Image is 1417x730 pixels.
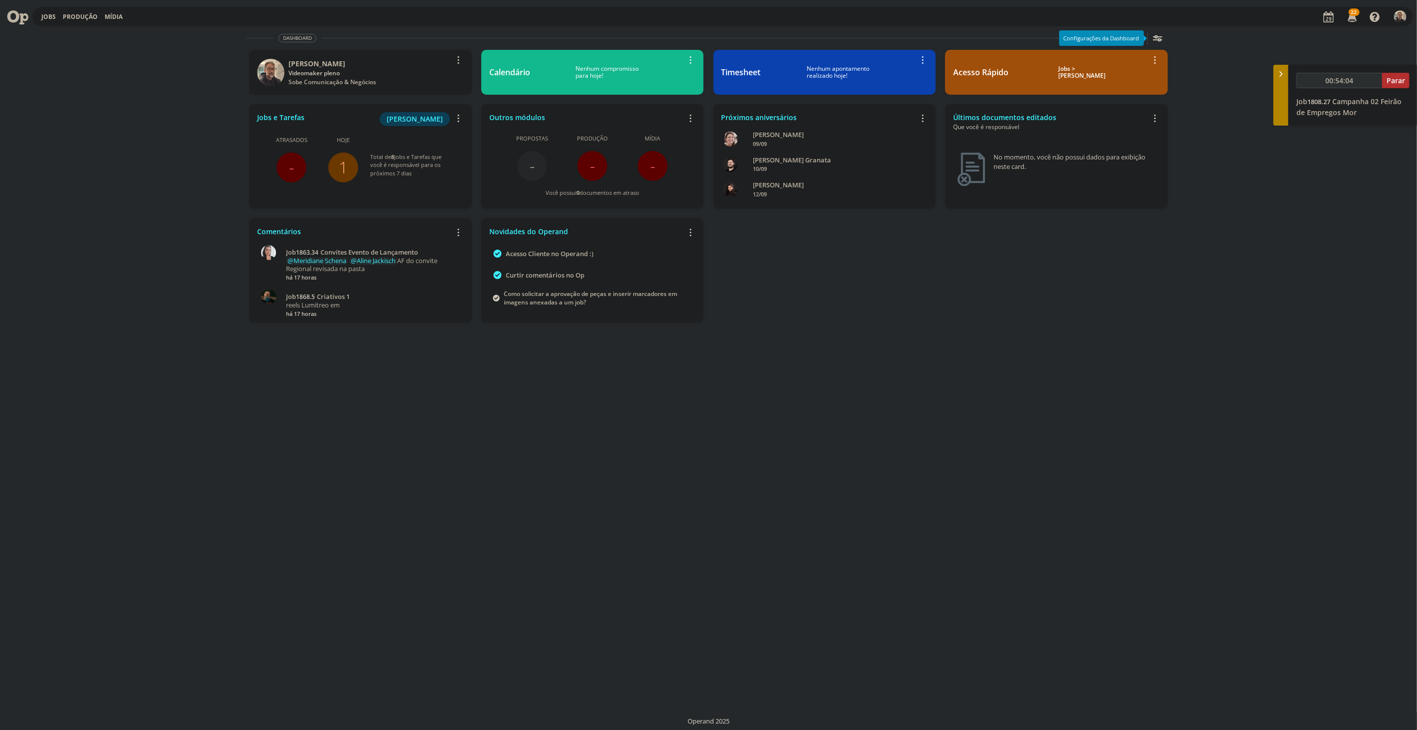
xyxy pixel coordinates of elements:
span: Convites Evento de Lançamento [320,248,418,257]
a: Job1863.34Convites Evento de Lançamento [286,249,458,257]
img: M [261,290,276,304]
div: Total de Jobs e Tarefas que você é responsável para os próximos 7 dias [370,153,453,178]
span: 1808.27 [1307,97,1330,106]
a: Curtir comentários no Op [506,271,584,280]
div: No momento, você não possui dados para exibição neste card. [993,152,1156,172]
img: R [1394,10,1407,23]
span: 0 [576,189,579,196]
a: Acesso Cliente no Operand :) [506,249,593,258]
span: 09/09 [753,140,767,147]
div: Próximos aniversários [721,112,916,123]
span: há 17 horas [286,310,316,317]
span: - [289,156,294,178]
img: dashboard_not_found.png [957,152,986,186]
div: Bruno Corralo Granata [753,155,912,165]
a: TimesheetNenhum apontamentorealizado hoje! [713,50,936,95]
span: 12/09 [753,190,767,198]
span: Hoje [337,136,350,145]
img: B [723,157,738,172]
div: Outros módulos [489,112,684,123]
span: - [650,155,655,176]
button: Mídia [102,13,126,21]
div: Você possui documentos em atraso [546,189,639,197]
span: Campanha 02 Feirão de Empregos Mor [1296,97,1402,117]
span: 22 [1349,8,1360,16]
span: [PERSON_NAME] [387,114,443,124]
span: - [590,155,595,176]
span: @Aline Jackisch [351,256,396,265]
div: Acesso Rápido [953,66,1008,78]
div: Timesheet [721,66,761,78]
button: Produção [60,13,101,21]
img: A [723,132,738,146]
button: Parar [1382,73,1410,88]
span: 1863.34 [296,248,318,257]
span: Propostas [516,135,548,143]
span: Criativos 1 [317,292,350,301]
a: Jobs [41,12,56,21]
p: reels Lumitreo em [286,301,458,309]
div: Configurações da Dashboard [1059,30,1144,46]
img: L [723,182,738,197]
div: Jobs e Tarefas [257,112,452,126]
img: R [257,59,284,86]
div: Calendário [489,66,530,78]
span: há 17 horas [286,274,316,281]
div: Que você é responsável [953,123,1148,132]
div: Luana da Silva de Andrade [753,180,912,190]
span: 1868.5 [296,292,315,301]
div: Novidades do Operand [489,226,684,237]
span: Atrasados [276,136,307,145]
a: Como solicitar a aprovação de peças e inserir marcadores em imagens anexadas a um job? [504,290,677,306]
a: Job1808.27Campanha 02 Feirão de Empregos Mor [1296,97,1402,117]
span: 8 [391,153,394,160]
div: Sobe Comunicação & Negócios [288,78,452,87]
p: AF do convite Regional revisada na pasta [286,257,458,273]
div: Videomaker pleno [288,69,452,78]
a: Job1868.5Criativos 1 [286,293,458,301]
div: Últimos documentos editados [953,112,1148,132]
button: 22 [1341,8,1362,26]
img: C [261,245,276,260]
div: Aline Beatriz Jackisch [753,130,912,140]
button: [PERSON_NAME] [380,112,450,126]
a: Mídia [105,12,123,21]
div: Nenhum apontamento realizado hoje! [761,65,916,80]
span: Produção [577,135,608,143]
a: R[PERSON_NAME]Videomaker plenoSobe Comunicação & Negócios [249,50,472,95]
button: Jobs [38,13,59,21]
span: Parar [1387,76,1405,85]
button: R [1394,8,1407,25]
div: Jobs > [PERSON_NAME] [1016,65,1148,80]
span: - [530,155,535,176]
span: Dashboard [279,34,316,42]
a: [PERSON_NAME] [380,114,450,123]
span: Mídia [645,135,660,143]
div: Nenhum compromisso para hoje! [530,65,684,80]
span: 10/09 [753,165,767,172]
span: @Meridiane Schena [287,256,346,265]
a: 1 [339,156,348,178]
div: Rodrigo Bilheri [288,58,452,69]
a: Produção [63,12,98,21]
div: Comentários [257,226,452,237]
